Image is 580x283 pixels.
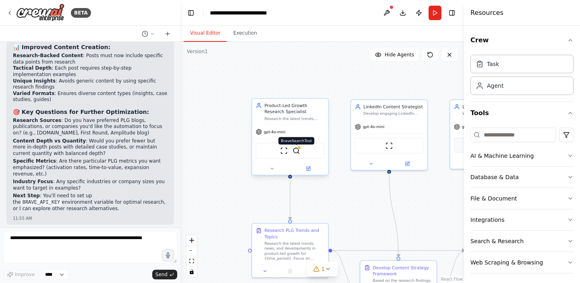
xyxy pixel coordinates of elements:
[161,29,174,39] button: Start a new chat
[350,99,428,171] div: LinkedIn Content StrategistDevelop engaging LinkedIn content strategies based on product-led grow...
[470,29,574,52] button: Crew
[470,188,574,209] button: File & Document
[470,8,503,18] h4: Resources
[251,99,329,177] div: Product-Led Growth Research SpecialistResearch the latest trends, insights, and developments in p...
[470,145,574,166] button: AI & Machine Learning
[3,269,38,280] button: Improve
[487,82,503,90] div: Agent
[363,104,423,110] div: LinkedIn Content Strategist
[13,78,168,91] li: : Avoids generic content by using specific research findings
[186,266,197,277] button: toggle interactivity
[487,60,499,68] div: Task
[152,270,177,279] button: Send
[264,103,324,115] div: Product-Led Growth Research Specialist
[16,4,64,22] img: Logo
[210,9,289,17] nav: breadcrumb
[385,142,393,149] img: ScrapeWebsiteTool
[470,173,519,181] div: Database & Data
[13,138,168,157] p: : Would you prefer fewer but more in-depth posts with detailed case studies, or maintain current ...
[470,237,524,245] div: Search & Research
[321,265,325,273] span: 1
[184,25,227,42] button: Visual Editor
[13,91,168,103] li: : Ensures diverse content types (insights, case studies, guides)
[186,235,197,246] button: zoom in
[227,25,263,42] button: Execution
[13,158,56,164] strong: Specific Metrics
[291,165,326,172] button: Open in side panel
[13,53,83,58] strong: Research-Backed Content
[13,138,86,144] strong: Content Depth vs Quantity
[155,271,168,278] span: Send
[470,167,574,188] button: Database & Data
[280,147,288,154] img: ScrapeWebsiteTool
[13,65,52,71] strong: Tactical Depth
[264,129,286,134] span: gpt-4o-mini
[470,209,574,230] button: Integrations
[470,124,574,280] div: Tools
[186,235,197,277] div: React Flow controls
[264,227,324,240] div: Research PLG Trends and Topics
[13,193,168,212] p: : You'll need to set up the environment variable for optimal research, or I can explore other res...
[13,118,168,136] p: : Do you have preferred PLG blogs, publications, or companies you'd like the automation to focus ...
[470,252,574,273] button: Web Scraping & Browsing
[470,231,574,252] button: Search & Research
[13,91,54,96] strong: Varied Formats
[21,199,62,206] code: BRAVE_API_KEY
[470,102,574,124] button: Tools
[251,223,329,278] div: Research PLG Trends and TopicsResearch the latest trends, news, and developments in product-led g...
[13,179,53,184] strong: Industry Focus
[292,147,300,154] img: BraveSearchTool
[446,7,458,19] button: Hide right sidebar
[71,8,91,18] div: BETA
[470,258,543,266] div: Web Scraping & Browsing
[470,194,517,202] div: File & Document
[13,158,168,177] p: : Are there particular PLG metrics you want emphasized? (activation rates, time-to-value, expansi...
[441,277,463,281] a: React Flow attribution
[307,262,338,277] button: 1
[13,193,40,198] strong: Next Step
[139,29,158,39] button: Switch to previous chat
[373,264,433,277] div: Develop Content Strategy Framework
[187,48,208,55] div: Version 1
[13,53,168,65] li: : Posts must now include specific data points from research
[386,174,401,257] g: Edge from 01d4d1fa-8de7-4501-a40c-c70cf6ff939f to c59375f9-1982-49c4-acf1-465f7632e55f
[13,109,149,115] strong: 🎯 Key Questions for Further Optimization:
[390,160,425,167] button: Open in side panel
[186,256,197,266] button: fit view
[15,271,35,278] span: Improve
[385,52,414,58] span: Hide Agents
[304,267,326,275] button: Open in side panel
[13,215,168,221] div: 11:55 AM
[264,116,324,121] div: Research the latest trends, insights, and developments in product-led growth (PLG) to identify co...
[162,249,174,261] button: Click to speak your automation idea
[470,152,534,160] div: AI & Machine Learning
[264,241,324,261] div: Research the latest trends, news, and developments in product-led growth for {time_period}. Focus...
[370,48,419,61] button: Hide Agents
[13,78,56,84] strong: Unique Insights
[363,111,423,116] div: Develop engaging LinkedIn content strategies based on product-led growth research. Create content...
[13,118,61,123] strong: Research Sources
[287,180,293,220] g: Edge from 2b3f67bf-4811-4fab-bf02-aa4ce2f94382 to 6ca5edd1-d4cc-45a5-a220-aed1506654c9
[185,7,197,19] button: Hide left sidebar
[363,124,385,129] span: gpt-4o-mini
[277,267,303,275] button: No output available
[332,248,465,254] g: Edge from 6ca5edd1-d4cc-45a5-a220-aed1506654c9 to a5317f3c-dc37-4d10-af13-a1819be9f645
[13,179,168,191] p: : Any specific industries or company sizes you want to target in examples?
[470,216,504,224] div: Integrations
[470,52,574,101] div: Crew
[13,65,168,78] li: : Each post requires step-by-step implementation examples
[186,246,197,256] button: zoom out
[449,99,527,169] div: LinkedIn Content WriterWrite compelling, engaging LinkedIn posts about product-led growth topics ...
[13,44,110,50] strong: 📊 Improved Content Creation:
